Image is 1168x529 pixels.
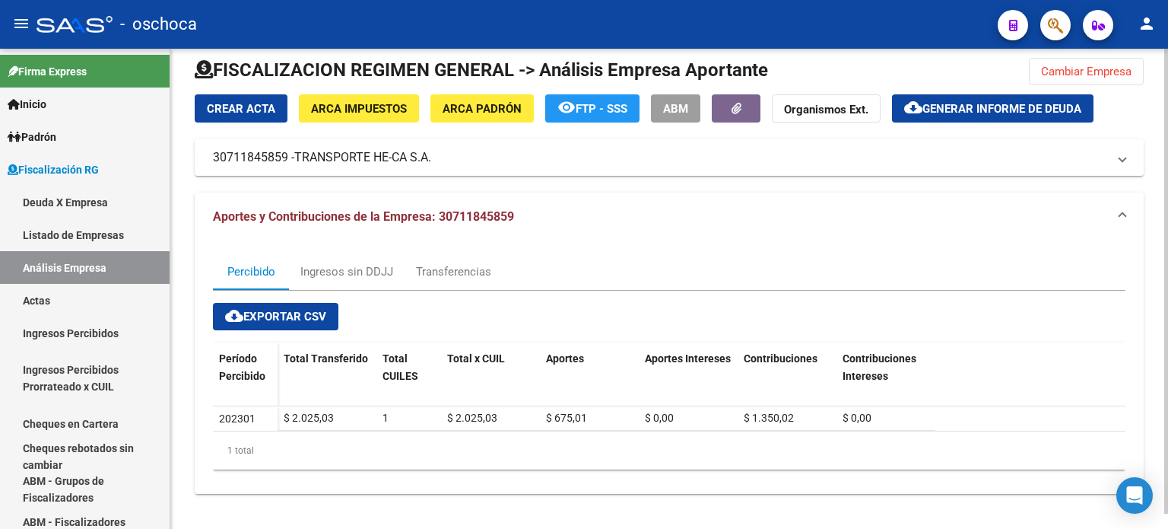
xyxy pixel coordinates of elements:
[1116,477,1153,514] div: Open Intercom Messenger
[645,412,674,424] span: $ 0,00
[892,94,1093,123] button: Generar informe de deuda
[546,352,584,365] span: Aportes
[225,307,243,325] mat-icon: cloud_download
[784,103,868,116] strong: Organismos Ext.
[441,343,540,406] datatable-header-cell: Total x CUIL
[1029,58,1144,85] button: Cambiar Empresa
[219,413,255,425] span: 202301
[12,14,30,33] mat-icon: menu
[207,102,275,116] span: Crear Acta
[545,94,640,123] button: FTP - SSS
[430,94,534,123] button: ARCA Padrón
[8,129,56,145] span: Padrón
[8,161,99,178] span: Fiscalización RG
[284,412,334,424] span: $ 2.025,03
[1138,14,1156,33] mat-icon: person
[540,343,639,406] datatable-header-cell: Aportes
[651,94,700,123] button: ABM
[195,139,1144,176] mat-expansion-panel-header: 30711845859 -TRANSPORTE HE-CA S.A.
[744,412,794,424] span: $ 1.350,02
[284,352,368,365] span: Total Transferido
[195,58,768,82] h1: FISCALIZACION REGIMEN GENERAL -> Análisis Empresa Aportante
[447,412,497,424] span: $ 2.025,03
[120,8,197,41] span: - oschoca
[227,263,275,280] div: Percibido
[843,352,916,382] span: Contribuciones Intereses
[8,63,87,80] span: Firma Express
[299,94,419,123] button: ARCA Impuestos
[738,343,836,406] datatable-header-cell: Contribuciones
[213,303,338,330] button: Exportar CSV
[213,149,1107,166] mat-panel-title: 30711845859 -
[382,352,418,382] span: Total CUILES
[311,102,407,116] span: ARCA Impuestos
[278,343,376,406] datatable-header-cell: Total Transferido
[836,343,935,406] datatable-header-cell: Contribuciones Intereses
[772,94,881,123] button: Organismos Ext.
[294,149,431,166] span: TRANSPORTE HE-CA S.A.
[376,343,441,406] datatable-header-cell: Total CUILES
[645,352,731,365] span: Aportes Intereses
[843,412,871,424] span: $ 0,00
[225,310,326,323] span: Exportar CSV
[219,352,265,382] span: Período Percibido
[300,263,393,280] div: Ingresos sin DDJJ
[1041,65,1131,78] span: Cambiar Empresa
[382,412,389,424] span: 1
[416,263,491,280] div: Transferencias
[8,96,46,113] span: Inicio
[904,98,922,116] mat-icon: cloud_download
[922,102,1081,116] span: Generar informe de deuda
[195,241,1144,494] div: Aportes y Contribuciones de la Empresa: 30711845859
[663,102,688,116] span: ABM
[195,193,1144,241] mat-expansion-panel-header: Aportes y Contribuciones de la Empresa: 30711845859
[639,343,738,406] datatable-header-cell: Aportes Intereses
[213,343,278,406] datatable-header-cell: Período Percibido
[195,94,287,123] button: Crear Acta
[557,98,576,116] mat-icon: remove_red_eye
[744,352,817,365] span: Contribuciones
[213,432,1125,470] div: 1 total
[213,209,514,224] span: Aportes y Contribuciones de la Empresa: 30711845859
[447,352,505,365] span: Total x CUIL
[576,102,627,116] span: FTP - SSS
[546,412,587,424] span: $ 675,01
[443,102,522,116] span: ARCA Padrón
